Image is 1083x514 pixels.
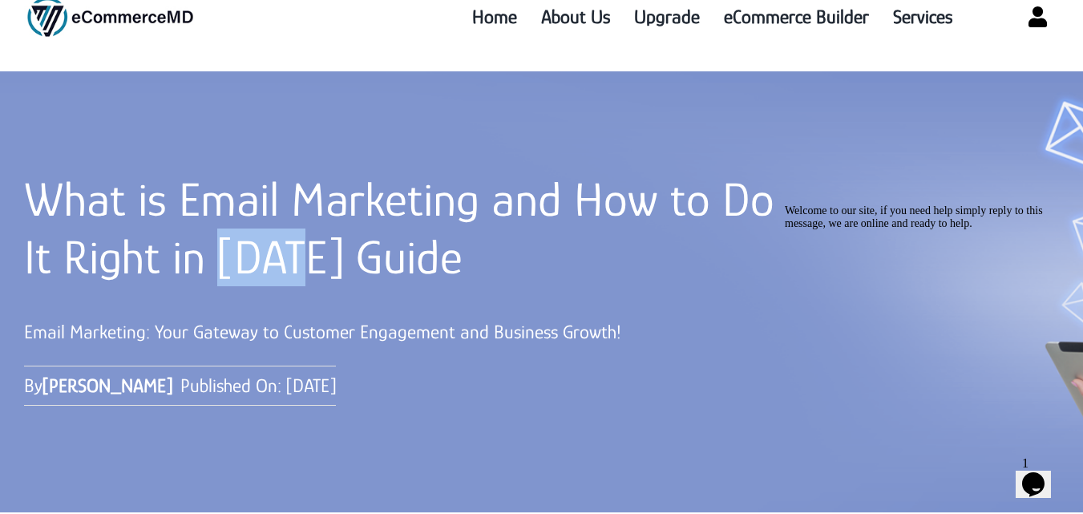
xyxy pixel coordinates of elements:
[541,2,610,31] span: About Us
[24,374,172,396] span: By
[180,374,336,396] span: Published On: [DATE]
[24,171,790,286] h1: What is Email Marketing and How to Do It Right in [DATE] Guide
[1016,450,1067,498] iframe: chat widget
[6,6,265,31] span: Welcome to our site, if you need help simply reply to this message, we are online and ready to help.
[634,2,700,31] span: Upgrade
[778,198,1067,442] iframe: chat widget
[472,2,517,31] span: Home
[24,318,790,346] p: Email Marketing: Your Gateway to Customer Engagement and Business Growth!
[42,374,172,396] a: [PERSON_NAME]
[893,2,952,31] span: Services
[724,2,869,31] span: eCommerce Builder
[6,6,295,32] div: Welcome to our site, if you need help simply reply to this message, we are online and ready to help.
